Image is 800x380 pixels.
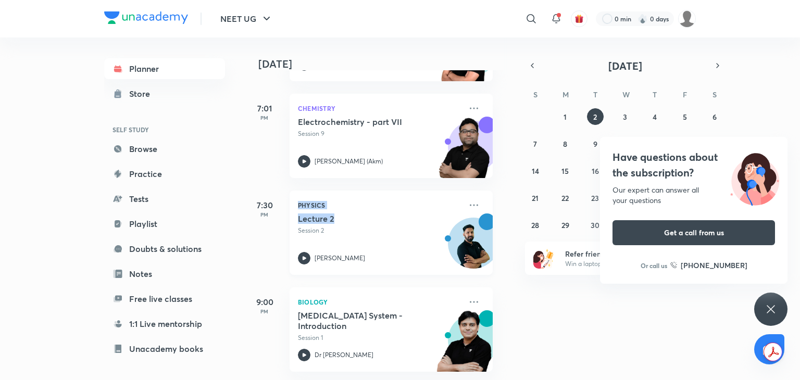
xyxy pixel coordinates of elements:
[104,11,188,24] img: Company Logo
[104,83,225,104] a: Store
[533,90,537,99] abbr: Sunday
[527,162,544,179] button: September 14, 2025
[104,288,225,309] a: Free live classes
[527,135,544,152] button: September 7, 2025
[712,112,717,122] abbr: September 6, 2025
[315,157,383,166] p: [PERSON_NAME] (Akm)
[722,149,787,206] img: ttu_illustration_new.svg
[298,333,461,343] p: Session 1
[533,139,537,149] abbr: September 7, 2025
[527,189,544,206] button: September 21, 2025
[565,248,693,259] h6: Refer friends
[258,58,503,70] h4: [DATE]
[677,135,693,152] button: September 12, 2025
[612,220,775,245] button: Get a call from us
[532,193,539,203] abbr: September 21, 2025
[104,11,188,27] a: Company Logo
[681,260,747,271] h6: [PHONE_NUMBER]
[564,112,567,122] abbr: September 1, 2025
[706,108,723,125] button: September 6, 2025
[244,102,285,115] h5: 7:01
[670,260,747,271] a: [PHONE_NUMBER]
[562,90,569,99] abbr: Monday
[435,117,493,188] img: unacademy
[104,238,225,259] a: Doubts & solutions
[557,189,573,206] button: September 22, 2025
[712,90,717,99] abbr: Saturday
[561,166,569,176] abbr: September 15, 2025
[540,58,710,73] button: [DATE]
[565,259,693,269] p: Win a laptop, vouchers & more
[104,263,225,284] a: Notes
[678,10,696,28] img: Sakshi
[612,185,775,206] div: Our expert can answer all your questions
[617,108,633,125] button: September 3, 2025
[637,14,648,24] img: streak
[591,193,599,203] abbr: September 23, 2025
[244,308,285,314] p: PM
[244,115,285,121] p: PM
[557,162,573,179] button: September 15, 2025
[683,112,687,122] abbr: September 5, 2025
[646,135,663,152] button: September 11, 2025
[315,350,373,360] p: Dr [PERSON_NAME]
[244,211,285,218] p: PM
[531,220,539,230] abbr: September 28, 2025
[533,248,554,269] img: referral
[298,199,461,211] p: Physics
[587,189,604,206] button: September 23, 2025
[623,112,627,122] abbr: September 3, 2025
[104,163,225,184] a: Practice
[622,90,630,99] abbr: Wednesday
[298,226,461,235] p: Session 2
[561,193,569,203] abbr: September 22, 2025
[129,87,156,100] div: Store
[557,135,573,152] button: September 8, 2025
[683,90,687,99] abbr: Friday
[587,217,604,233] button: September 30, 2025
[104,121,225,138] h6: SELF STUDY
[298,296,461,308] p: Biology
[593,139,597,149] abbr: September 9, 2025
[593,112,597,122] abbr: September 2, 2025
[298,129,461,138] p: Session 9
[104,188,225,209] a: Tests
[104,138,225,159] a: Browse
[587,135,604,152] button: September 9, 2025
[592,166,599,176] abbr: September 16, 2025
[298,102,461,115] p: Chemistry
[653,112,657,122] abbr: September 4, 2025
[527,217,544,233] button: September 28, 2025
[532,166,539,176] abbr: September 14, 2025
[563,139,567,149] abbr: September 8, 2025
[608,59,642,73] span: [DATE]
[244,296,285,308] h5: 9:00
[557,108,573,125] button: September 1, 2025
[591,220,599,230] abbr: September 30, 2025
[593,90,597,99] abbr: Tuesday
[448,223,498,273] img: Avatar
[298,213,428,224] h5: Lecture 2
[298,117,428,127] h5: Electrochemistry - part VII
[561,220,569,230] abbr: September 29, 2025
[706,135,723,152] button: September 13, 2025
[104,338,225,359] a: Unacademy books
[677,108,693,125] button: September 5, 2025
[244,199,285,211] h5: 7:30
[298,310,428,331] h5: Endocrine System - Introduction
[612,149,775,181] h4: Have questions about the subscription?
[641,261,667,270] p: Or call us
[571,10,587,27] button: avatar
[104,213,225,234] a: Playlist
[315,254,365,263] p: [PERSON_NAME]
[587,108,604,125] button: September 2, 2025
[557,217,573,233] button: September 29, 2025
[646,108,663,125] button: September 4, 2025
[617,135,633,152] button: September 10, 2025
[104,58,225,79] a: Planner
[214,8,279,29] button: NEET UG
[587,162,604,179] button: September 16, 2025
[653,90,657,99] abbr: Thursday
[574,14,584,23] img: avatar
[104,313,225,334] a: 1:1 Live mentorship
